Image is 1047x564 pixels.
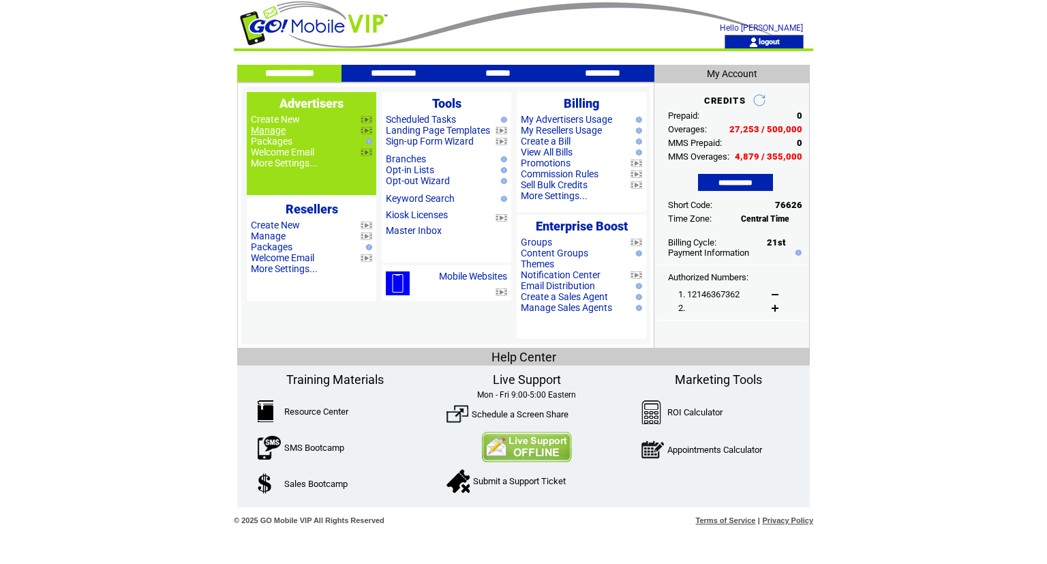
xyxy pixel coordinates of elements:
[498,167,507,173] img: help.gif
[720,23,803,33] span: Hello [PERSON_NAME]
[668,237,716,248] span: Billing Cycle:
[258,473,273,494] img: SalesBootcamp.png
[521,136,571,147] a: Create a Bill
[521,125,602,136] a: My Resellers Usage
[696,516,756,524] a: Terms of Service
[797,110,802,121] span: 0
[432,96,461,110] span: Tools
[633,128,642,134] img: help.gif
[668,138,722,148] span: MMS Prepaid:
[667,445,762,455] a: Appointments Calculator
[363,244,372,250] img: help.gif
[446,403,468,425] img: ScreenShare.png
[633,294,642,300] img: help.gif
[521,190,588,201] a: More Settings...
[668,272,748,282] span: Authorized Numbers:
[251,147,314,158] a: Welcome Email
[386,175,450,186] a: Opt-out Wizard
[491,350,556,364] span: Help Center
[286,202,338,216] span: Resellers
[386,193,455,204] a: Keyword Search
[521,302,612,313] a: Manage Sales Agents
[633,117,642,123] img: help.gif
[473,476,566,486] a: Submit a Support Ticket
[496,288,507,296] img: video.png
[797,138,802,148] span: 0
[498,117,507,123] img: help.gif
[363,138,372,145] img: help.gif
[521,258,554,269] a: Themes
[668,213,712,224] span: Time Zone:
[251,252,314,263] a: Welcome Email
[498,196,507,202] img: help.gif
[496,214,507,222] img: video.png
[284,479,348,489] a: Sales Bootcamp
[386,114,456,125] a: Scheduled Tasks
[668,248,749,258] a: Payment Information
[735,151,802,162] span: 4,879 / 355,000
[631,160,642,167] img: video.png
[631,239,642,246] img: video.png
[493,372,561,387] span: Live Support
[386,164,434,175] a: Opt-in Lists
[251,114,300,125] a: Create New
[386,125,490,136] a: Landing Page Templates
[284,406,348,417] a: Resource Center
[279,96,344,110] span: Advertisers
[668,151,729,162] span: MMS Overages:
[258,436,281,460] img: SMSBootcamp.png
[386,271,410,295] img: mobile-websites.png
[498,178,507,184] img: help.gif
[633,138,642,145] img: help.gif
[678,289,740,299] span: 1. 12146367362
[521,269,601,280] a: Notification Center
[668,200,712,210] span: Short Code:
[758,516,760,524] span: |
[386,136,474,147] a: Sign-up Form Wizard
[729,124,802,134] span: 27,253 / 500,000
[251,158,318,168] a: More Settings...
[704,95,746,106] span: CREDITS
[251,136,292,147] a: Packages
[361,149,372,156] img: video.png
[521,158,571,168] a: Promotions
[521,248,588,258] a: Content Groups
[775,200,802,210] span: 76626
[536,219,628,233] span: Enterprise Boost
[641,438,664,462] img: AppointmentCalc.png
[361,116,372,123] img: video.png
[361,222,372,229] img: video.png
[496,127,507,134] img: video.png
[386,153,426,164] a: Branches
[251,231,286,241] a: Manage
[792,250,802,256] img: help.gif
[251,220,300,231] a: Create New
[251,241,292,252] a: Packages
[481,432,572,462] img: Contact Us
[631,170,642,178] img: video.png
[361,127,372,134] img: video.png
[521,114,612,125] a: My Advertisers Usage
[748,37,759,48] img: account_icon.gif
[472,409,568,419] a: Schedule a Screen Share
[633,149,642,155] img: help.gif
[767,237,785,248] span: 21st
[668,124,707,134] span: Overages:
[284,443,344,453] a: SMS Bootcamp
[496,138,507,145] img: video.png
[631,181,642,189] img: video.png
[386,225,442,236] a: Master Inbox
[286,372,384,387] span: Training Materials
[386,209,448,220] a: Kiosk Licenses
[707,68,757,79] span: My Account
[759,37,780,46] a: logout
[668,110,699,121] span: Prepaid:
[633,305,642,311] img: help.gif
[521,168,598,179] a: Commission Rules
[521,147,573,158] a: View All Bills
[675,372,762,387] span: Marketing Tools
[564,96,599,110] span: Billing
[251,125,286,136] a: Manage
[439,271,507,282] a: Mobile Websites
[477,390,576,400] span: Mon - Fri 9:00-5:00 Eastern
